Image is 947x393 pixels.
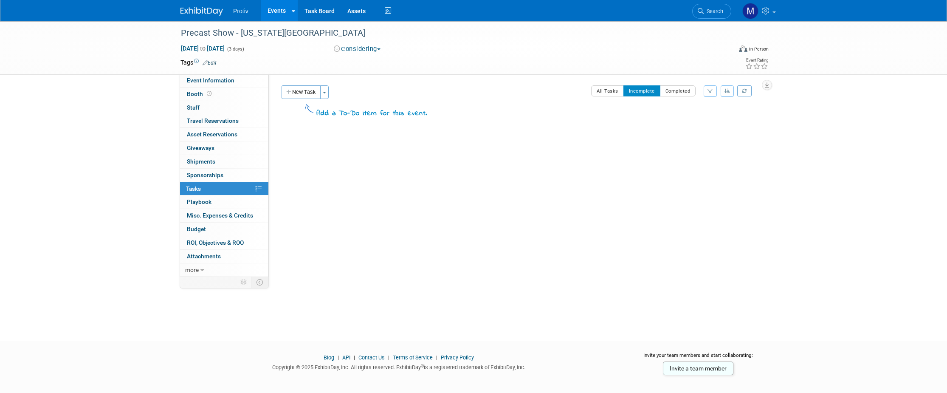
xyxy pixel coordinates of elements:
[692,4,731,19] a: Search
[386,354,392,361] span: |
[358,354,385,361] a: Contact Us
[393,354,433,361] a: Terms of Service
[739,45,747,52] img: Format-Inperson.png
[203,60,217,66] a: Edit
[187,172,223,178] span: Sponsorships
[187,117,239,124] span: Travel Reservations
[180,182,268,195] a: Tasks
[251,277,269,288] td: Toggle Event Tabs
[180,114,268,127] a: Travel Reservations
[180,128,268,141] a: Asset Reservations
[623,85,660,96] button: Incomplete
[186,185,201,192] span: Tasks
[187,77,234,84] span: Event Information
[180,250,268,263] a: Attachments
[681,44,769,57] div: Event Format
[441,354,474,361] a: Privacy Policy
[421,364,424,368] sup: ®
[180,223,268,236] a: Budget
[187,226,206,232] span: Budget
[180,58,217,67] td: Tags
[187,104,200,111] span: Staff
[180,169,268,182] a: Sponsorships
[233,8,248,14] span: Protiv
[187,131,237,138] span: Asset Reservations
[282,85,321,99] button: New Task
[180,74,268,87] a: Event Information
[335,354,341,361] span: |
[226,46,244,52] span: (3 days)
[180,45,225,52] span: [DATE] [DATE]
[324,354,334,361] a: Blog
[187,144,214,151] span: Giveaways
[199,45,207,52] span: to
[180,263,268,277] a: more
[316,109,427,119] div: Add a To-Do item for this event.
[187,239,244,246] span: ROI, Objectives & ROO
[331,45,384,54] button: Considering
[434,354,440,361] span: |
[663,362,733,375] a: Invite a team member
[180,155,268,168] a: Shipments
[187,253,221,260] span: Attachments
[187,158,215,165] span: Shipments
[591,85,624,96] button: All Tasks
[180,7,223,16] img: ExhibitDay
[630,352,767,365] div: Invite your team members and start collaborating:
[180,141,268,155] a: Giveaways
[237,277,251,288] td: Personalize Event Tab Strip
[749,46,769,52] div: In-Person
[180,101,268,114] a: Staff
[737,85,752,96] a: Refresh
[187,90,213,97] span: Booth
[180,195,268,209] a: Playbook
[660,85,696,96] button: Completed
[745,58,768,62] div: Event Rating
[704,8,723,14] span: Search
[180,209,268,222] a: Misc. Expenses & Credits
[180,88,268,101] a: Booth
[342,354,350,361] a: API
[352,354,357,361] span: |
[205,90,213,97] span: Booth not reserved yet
[180,236,268,249] a: ROI, Objectives & ROO
[187,198,211,205] span: Playbook
[187,212,253,219] span: Misc. Expenses & Credits
[180,362,617,371] div: Copyright © 2025 ExhibitDay, Inc. All rights reserved. ExhibitDay is a registered trademark of Ex...
[185,266,199,273] span: more
[742,3,758,19] img: Michael Fortinberry
[178,25,719,41] div: Precast Show - [US_STATE][GEOGRAPHIC_DATA]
